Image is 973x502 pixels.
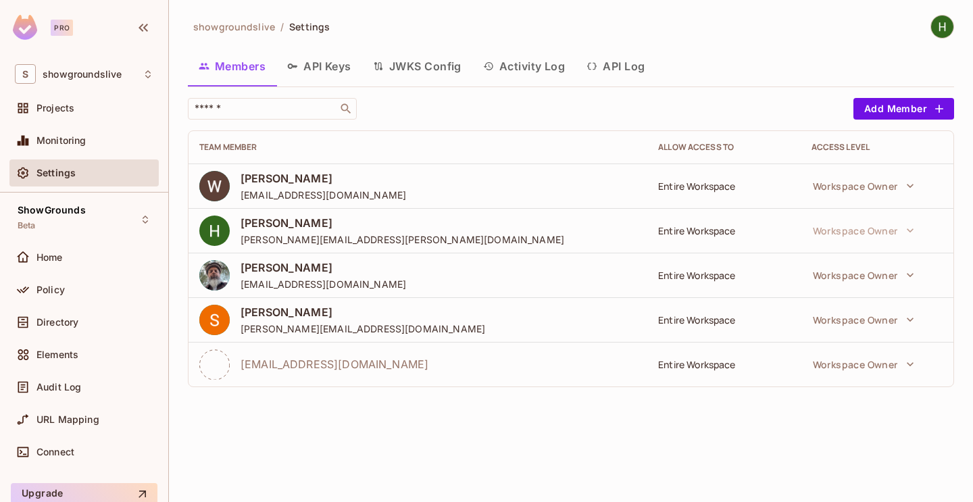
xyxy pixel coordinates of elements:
span: showgroundslive [193,20,275,33]
div: Access Level [812,142,943,153]
span: [EMAIL_ADDRESS][DOMAIN_NAME] [241,189,406,201]
span: S [15,64,36,84]
span: ShowGrounds [18,205,86,216]
div: Entire Workspace [658,180,789,193]
button: JWKS Config [362,49,472,83]
div: Team Member [199,142,637,153]
button: Activity Log [472,49,576,83]
button: API Keys [276,49,362,83]
button: Workspace Owner [806,306,921,333]
span: [PERSON_NAME] [241,171,406,186]
div: Entire Workspace [658,224,789,237]
span: Settings [36,168,76,178]
span: Workspace: showgroundslive [43,69,122,80]
span: [PERSON_NAME][EMAIL_ADDRESS][DOMAIN_NAME] [241,322,485,335]
button: Workspace Owner [806,217,921,244]
span: Connect [36,447,74,457]
div: Entire Workspace [658,313,789,326]
span: Directory [36,317,78,328]
span: [PERSON_NAME][EMAIL_ADDRESS][PERSON_NAME][DOMAIN_NAME] [241,233,564,246]
div: Entire Workspace [658,358,789,371]
button: Add Member [853,98,954,120]
button: Workspace Owner [806,351,921,378]
span: Elements [36,349,78,360]
img: AAcHTtczsRSBV_PzhQm333FMxqBV9YAqY3oyv_5Wslka=s96-c [199,216,230,246]
span: Policy [36,284,65,295]
span: Audit Log [36,382,81,393]
img: AAcHTtdI_b2WHBQWJsqzelSkP6NYccvZ2L0Hm4q8-hZXnW9y=s96-c [199,260,230,291]
span: [PERSON_NAME] [241,216,564,230]
button: API Log [576,49,655,83]
button: Members [188,49,276,83]
span: [PERSON_NAME] [241,260,406,275]
span: Beta [18,220,36,231]
span: [EMAIL_ADDRESS][DOMAIN_NAME] [241,357,428,372]
span: Monitoring [36,135,86,146]
div: Pro [51,20,73,36]
span: [PERSON_NAME] [241,305,485,320]
img: AGNmyxbHhvzeqdNfUoUuYW8K3oh83aDydbagusKCrQIW=s96-c [199,171,230,201]
span: URL Mapping [36,414,99,425]
button: Workspace Owner [806,261,921,288]
span: [EMAIL_ADDRESS][DOMAIN_NAME] [241,278,406,291]
span: Settings [289,20,330,33]
div: Allow Access to [658,142,789,153]
div: Entire Workspace [658,269,789,282]
img: SReyMgAAAABJRU5ErkJggg== [13,15,37,40]
img: Hassan Nabeel [931,16,953,38]
img: AAcHTtdNEw5a_wWrPXoQm3fLps2b7HZgWnqRTr0QJTPam6KO=s96-c [199,305,230,335]
span: Home [36,252,63,263]
button: Workspace Owner [806,172,921,199]
li: / [280,20,284,33]
span: Projects [36,103,74,114]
